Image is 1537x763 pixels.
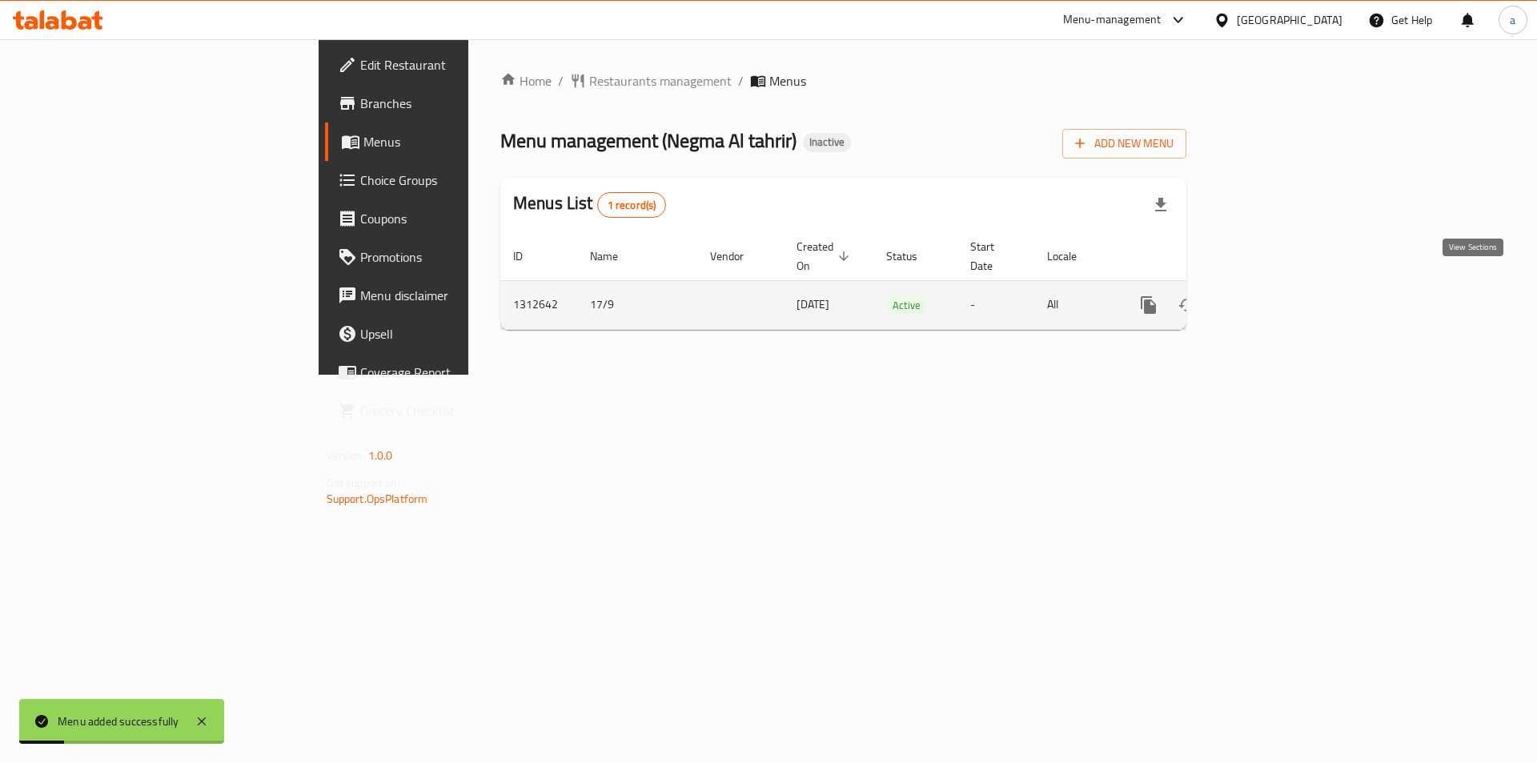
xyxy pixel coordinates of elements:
[360,401,563,420] span: Grocery Checklist
[1075,134,1174,154] span: Add New Menu
[500,232,1296,330] table: enhanced table
[500,122,797,159] span: Menu management ( Negma Al tahrir )
[769,71,806,90] span: Menus
[360,209,563,228] span: Coupons
[803,135,851,149] span: Inactive
[589,71,732,90] span: Restaurants management
[1130,286,1168,324] button: more
[590,247,639,266] span: Name
[797,237,854,275] span: Created On
[325,238,576,276] a: Promotions
[797,294,829,315] span: [DATE]
[500,71,1186,90] nav: breadcrumb
[360,363,563,382] span: Coverage Report
[325,122,576,161] a: Menus
[58,713,179,730] div: Menu added successfully
[360,286,563,305] span: Menu disclaimer
[325,84,576,122] a: Branches
[360,324,563,343] span: Upsell
[1047,247,1098,266] span: Locale
[513,191,666,218] h2: Menus List
[1117,232,1296,281] th: Actions
[325,276,576,315] a: Menu disclaimer
[803,133,851,152] div: Inactive
[1510,11,1515,29] span: a
[577,280,697,329] td: 17/9
[886,247,938,266] span: Status
[360,55,563,74] span: Edit Restaurant
[325,392,576,430] a: Grocery Checklist
[325,353,576,392] a: Coverage Report
[513,247,544,266] span: ID
[1062,129,1186,159] button: Add New Menu
[1237,11,1342,29] div: [GEOGRAPHIC_DATA]
[1034,280,1117,329] td: All
[325,46,576,84] a: Edit Restaurant
[360,171,563,190] span: Choice Groups
[327,472,400,493] span: Get support on:
[598,198,666,213] span: 1 record(s)
[325,161,576,199] a: Choice Groups
[327,445,366,466] span: Version:
[957,280,1034,329] td: -
[1063,10,1162,30] div: Menu-management
[363,132,563,151] span: Menus
[360,247,563,267] span: Promotions
[886,296,927,315] span: Active
[325,315,576,353] a: Upsell
[970,237,1015,275] span: Start Date
[325,199,576,238] a: Coupons
[360,94,563,113] span: Branches
[570,71,732,90] a: Restaurants management
[738,71,744,90] li: /
[368,445,393,466] span: 1.0.0
[710,247,764,266] span: Vendor
[886,295,927,315] div: Active
[327,488,428,509] a: Support.OpsPlatform
[1142,186,1180,224] div: Export file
